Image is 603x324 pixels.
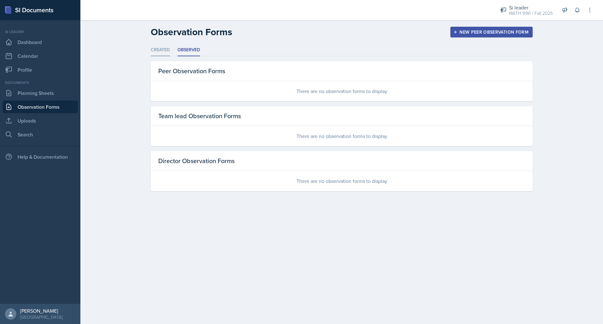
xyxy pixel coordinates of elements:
div: MATH 1190 / Fall 2025 [509,10,553,17]
a: Search [3,128,78,141]
a: Planning Sheets [3,87,78,99]
div: [PERSON_NAME] [20,308,62,314]
div: There are no observation forms to display [151,126,533,146]
a: Uploads [3,114,78,127]
h2: Observation Forms [151,26,232,38]
div: Director Observation Forms [151,151,533,171]
li: Created [151,44,170,56]
button: New Peer Observation Form [450,27,533,37]
li: Observed [177,44,200,56]
div: [GEOGRAPHIC_DATA] [20,314,62,320]
a: Dashboard [3,36,78,48]
div: New Peer Observation Form [454,30,529,35]
div: Documents [3,80,78,85]
a: Calendar [3,50,78,62]
div: Peer Observation Forms [151,61,533,81]
div: There are no observation forms to display [151,81,533,101]
a: Observation Forms [3,101,78,113]
a: Profile [3,63,78,76]
div: Team lead Observation Forms [151,106,533,126]
div: Help & Documentation [3,151,78,163]
div: There are no observation forms to display [151,171,533,191]
div: Si leader [509,4,553,11]
div: Si leader [3,29,78,35]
